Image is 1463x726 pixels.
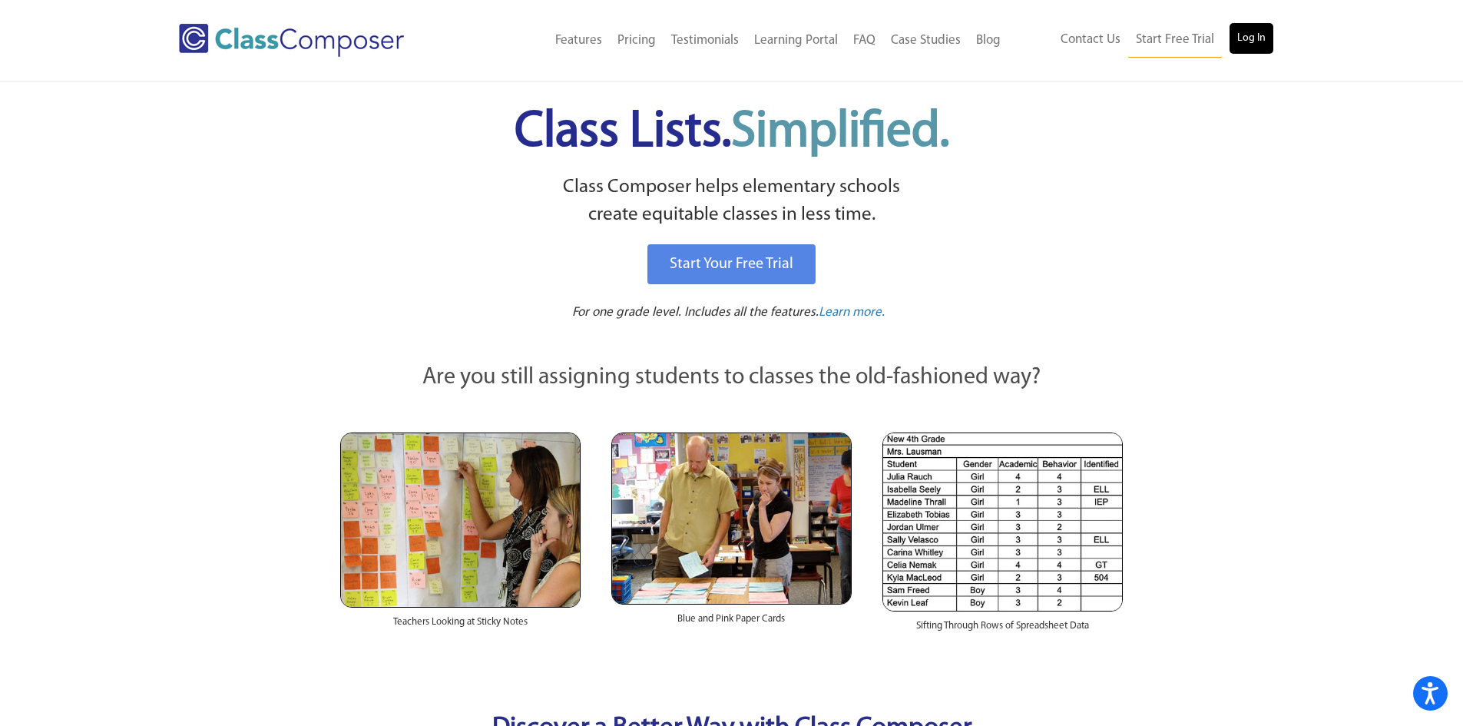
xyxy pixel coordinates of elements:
[610,24,664,58] a: Pricing
[1008,23,1273,58] nav: Header Menu
[647,244,816,284] a: Start Your Free Trial
[882,612,1123,648] div: Sifting Through Rows of Spreadsheet Data
[883,24,968,58] a: Case Studies
[819,306,885,319] span: Learn more.
[731,108,949,157] span: Simplified.
[846,24,883,58] a: FAQ
[746,24,846,58] a: Learning Portal
[338,174,1126,230] p: Class Composer helps elementary schools create equitable classes in less time.
[548,24,610,58] a: Features
[467,24,1008,58] nav: Header Menu
[611,605,852,641] div: Blue and Pink Paper Cards
[819,303,885,323] a: Learn more.
[882,433,1123,612] img: Spreadsheets
[340,433,581,608] img: Teachers Looking at Sticky Notes
[1053,23,1128,57] a: Contact Us
[179,24,404,57] img: Class Composer
[670,257,793,272] span: Start Your Free Trial
[515,108,949,157] span: Class Lists.
[340,608,581,645] div: Teachers Looking at Sticky Notes
[664,24,746,58] a: Testimonials
[611,433,852,604] img: Blue and Pink Paper Cards
[572,306,819,319] span: For one grade level. Includes all the features.
[1230,23,1273,54] a: Log In
[968,24,1008,58] a: Blog
[1128,23,1222,58] a: Start Free Trial
[340,361,1124,395] p: Are you still assigning students to classes the old-fashioned way?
